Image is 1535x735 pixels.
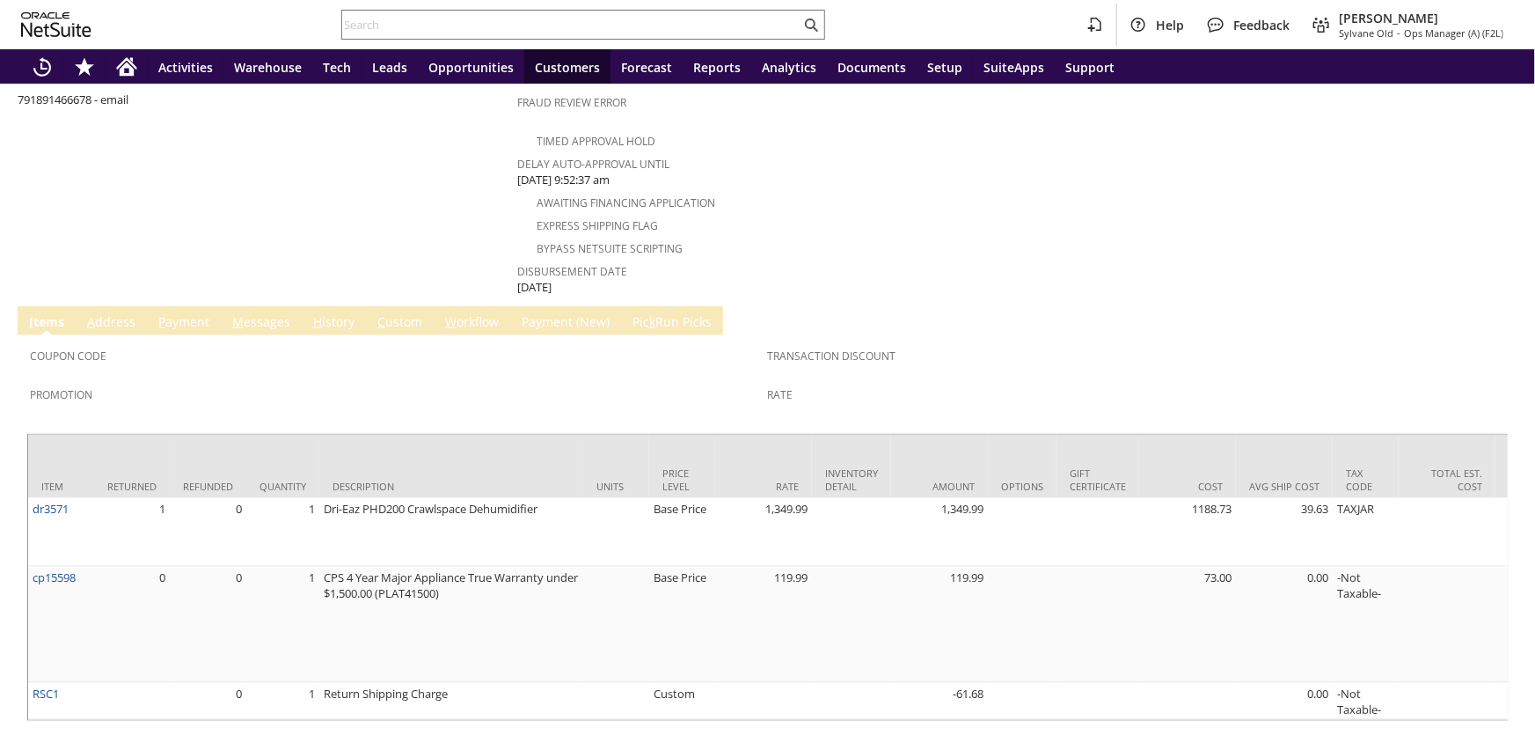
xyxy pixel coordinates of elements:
[768,349,896,364] a: Transaction Discount
[1236,567,1333,683] td: 0.00
[25,313,69,333] a: Items
[517,313,614,333] a: Payment (New)
[596,480,636,493] div: Units
[1333,567,1399,683] td: -Not Taxable-
[1152,480,1223,493] div: Cost
[628,313,716,333] a: PickRun Picks
[232,313,244,330] span: M
[246,683,319,720] td: 1
[983,59,1044,76] span: SuiteApps
[246,498,319,567] td: 1
[94,498,170,567] td: 1
[904,480,975,493] div: Amount
[377,313,385,330] span: C
[517,157,669,172] a: Delay Auto-Approval Until
[715,498,812,567] td: 1,349.99
[154,313,214,333] a: Payment
[825,467,878,493] div: Inventory Detail
[106,49,148,85] a: Home
[148,49,223,85] a: Activities
[517,95,626,110] a: Fraud Review Error
[223,49,312,85] a: Warehouse
[33,570,76,585] a: cp15598
[63,49,106,85] div: Shortcuts
[18,60,139,108] span: 791930388800 - oriignal 791891466678 - email
[536,313,542,330] span: y
[183,480,233,493] div: Refunded
[827,49,917,85] a: Documents
[29,313,33,330] span: I
[170,567,246,683] td: 0
[87,313,95,330] span: A
[1236,498,1333,567] td: 39.63
[1156,17,1184,33] span: Help
[312,49,362,85] a: Tech
[445,313,457,330] span: W
[246,567,319,683] td: 1
[342,14,800,35] input: Search
[107,480,157,493] div: Returned
[1070,467,1126,493] div: Gift Certificate
[30,387,92,402] a: Promotion
[762,59,816,76] span: Analytics
[319,498,583,567] td: Dri-Eaz PHD200 Crawlspace Dehumidifier
[535,59,600,76] span: Customers
[610,49,683,85] a: Forecast
[524,49,610,85] a: Customers
[319,567,583,683] td: CPS 4 Year Major Appliance True Warranty under $1,500.00 (PLAT41500)
[170,683,246,720] td: 0
[768,387,793,402] a: Rate
[418,49,524,85] a: Opportunities
[715,567,812,683] td: 119.99
[362,49,418,85] a: Leads
[517,172,610,188] span: [DATE] 9:52:37 am
[1233,17,1290,33] span: Feedback
[309,313,359,333] a: History
[973,49,1055,85] a: SuiteApps
[537,218,658,233] a: Express Shipping Flag
[517,279,552,296] span: [DATE]
[428,59,514,76] span: Opportunities
[319,683,583,720] td: Return Shipping Charge
[1346,467,1385,493] div: Tax Code
[649,498,715,567] td: Base Price
[927,59,962,76] span: Setup
[259,480,306,493] div: Quantity
[74,56,95,77] svg: Shortcuts
[1339,10,1503,26] span: [PERSON_NAME]
[170,498,246,567] td: 0
[537,241,683,256] a: Bypass NetSuite Scripting
[537,134,655,149] a: Timed Approval Hold
[751,49,827,85] a: Analytics
[1139,498,1236,567] td: 1188.73
[891,683,988,720] td: -61.68
[441,313,503,333] a: Workflow
[837,59,906,76] span: Documents
[83,313,140,333] a: Address
[728,480,799,493] div: Rate
[21,49,63,85] a: Recent Records
[94,567,170,683] td: 0
[621,59,672,76] span: Forecast
[234,59,302,76] span: Warehouse
[1065,59,1115,76] span: Support
[1339,26,1393,40] span: Sylvane Old
[158,313,165,330] span: P
[800,14,822,35] svg: Search
[1412,467,1482,493] div: Total Est. Cost
[373,313,427,333] a: Custom
[662,467,702,493] div: Price Level
[1249,480,1319,493] div: Avg Ship Cost
[1397,26,1400,40] span: -
[1236,683,1333,720] td: 0.00
[333,480,570,493] div: Description
[693,59,741,76] span: Reports
[313,313,322,330] span: H
[683,49,751,85] a: Reports
[30,349,106,364] a: Coupon Code
[228,313,295,333] a: Messages
[1333,498,1399,567] td: TAXJAR
[891,498,988,567] td: 1,349.99
[917,49,973,85] a: Setup
[517,264,627,279] a: Disbursement Date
